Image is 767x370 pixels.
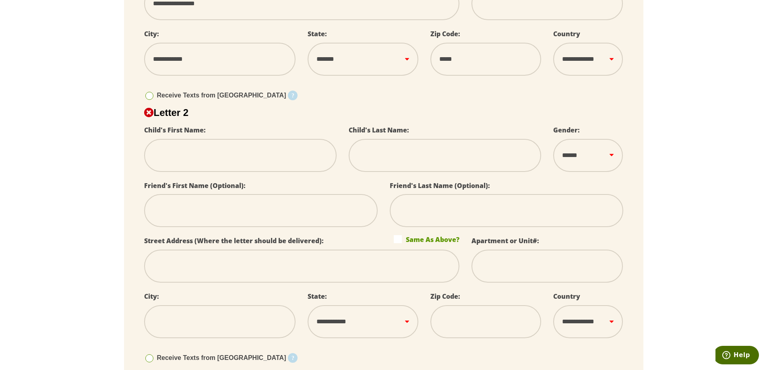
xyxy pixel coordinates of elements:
label: Apartment or Unit#: [471,236,539,245]
label: Friend's First Name (Optional): [144,181,246,190]
label: Friend's Last Name (Optional): [390,181,490,190]
label: State: [308,29,327,38]
label: Gender: [553,126,580,134]
iframe: Opens a widget where you can find more information [715,346,759,366]
span: Receive Texts from [GEOGRAPHIC_DATA] [157,92,286,99]
h2: Letter 2 [144,107,623,118]
label: Street Address (Where the letter should be delivered): [144,236,324,245]
label: City: [144,292,159,301]
label: City: [144,29,159,38]
label: State: [308,292,327,301]
label: Zip Code: [430,292,460,301]
span: Receive Texts from [GEOGRAPHIC_DATA] [157,354,286,361]
label: Zip Code: [430,29,460,38]
label: Country [553,292,580,301]
label: Child's Last Name: [349,126,409,134]
label: Country [553,29,580,38]
label: Same As Above? [394,235,459,243]
label: Child's First Name: [144,126,206,134]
